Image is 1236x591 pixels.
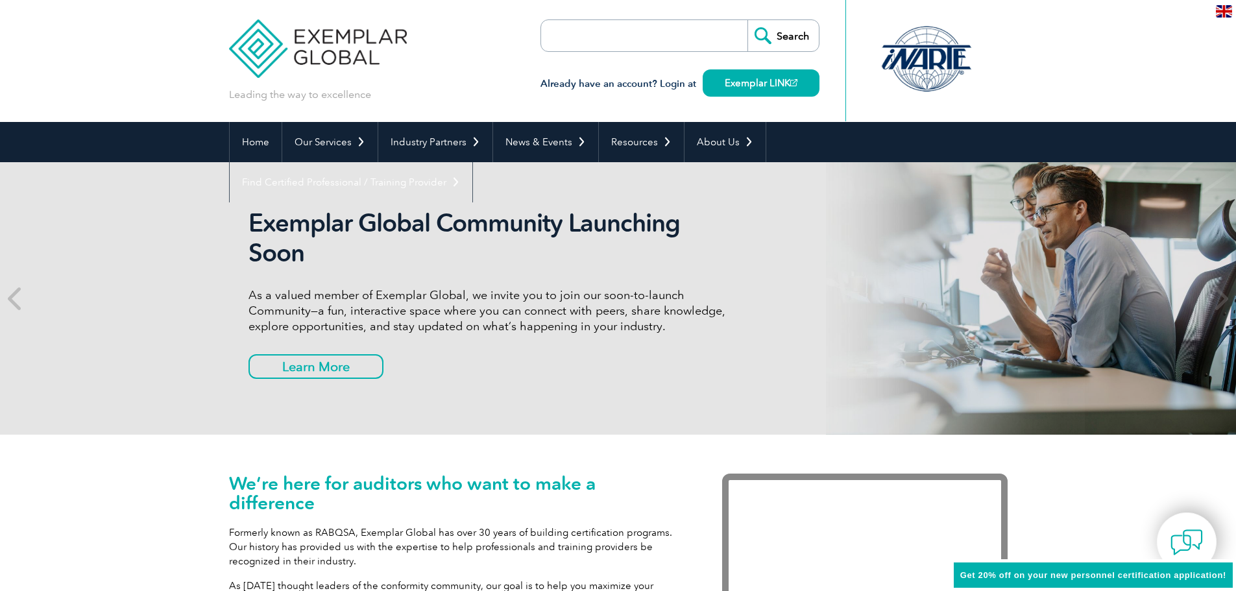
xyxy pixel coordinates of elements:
[493,122,598,162] a: News & Events
[1216,5,1232,18] img: en
[747,20,819,51] input: Search
[230,162,472,202] a: Find Certified Professional / Training Provider
[248,287,735,334] p: As a valued member of Exemplar Global, we invite you to join our soon-to-launch Community—a fun, ...
[378,122,492,162] a: Industry Partners
[229,474,683,513] h1: We’re here for auditors who want to make a difference
[230,122,282,162] a: Home
[282,122,378,162] a: Our Services
[540,76,819,92] h3: Already have an account? Login at
[229,88,371,102] p: Leading the way to excellence
[248,354,383,379] a: Learn More
[790,79,797,86] img: open_square.png
[960,570,1226,580] span: Get 20% off on your new personnel certification application!
[1170,526,1203,559] img: contact-chat.png
[248,208,735,268] h2: Exemplar Global Community Launching Soon
[685,122,766,162] a: About Us
[229,525,683,568] p: Formerly known as RABQSA, Exemplar Global has over 30 years of building certification programs. O...
[703,69,819,97] a: Exemplar LINK
[599,122,684,162] a: Resources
